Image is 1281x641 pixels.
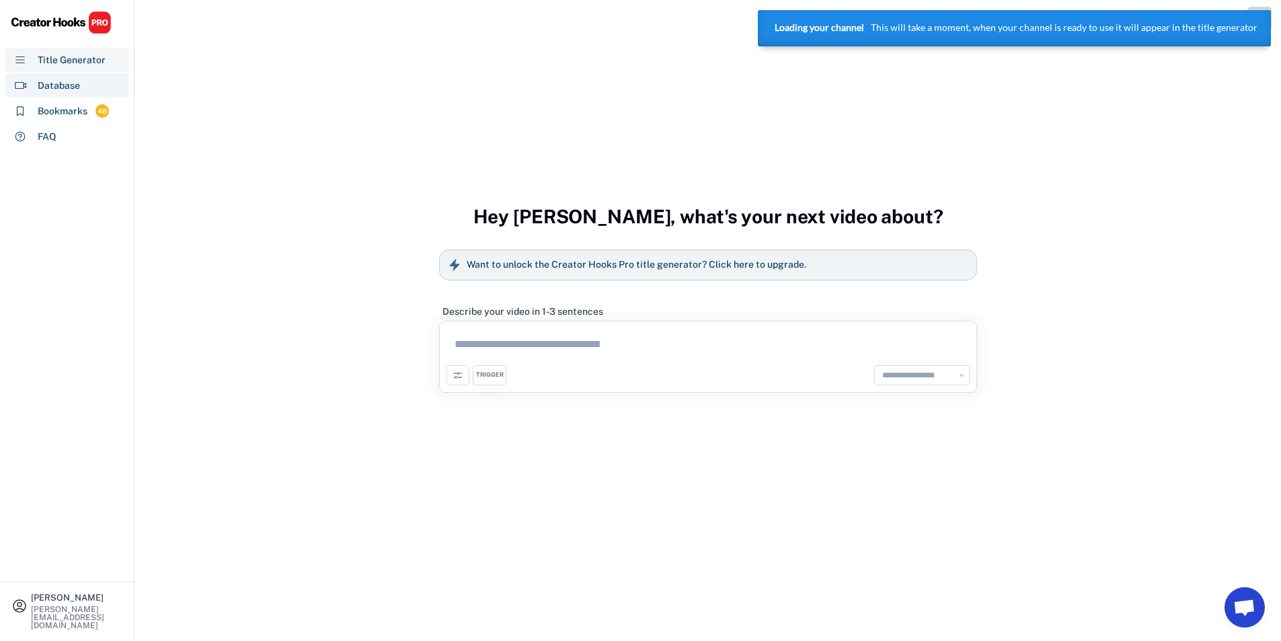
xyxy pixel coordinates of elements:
[95,106,109,117] div: 48
[38,79,80,93] div: Database
[775,22,864,33] strong: Loading your channel
[476,371,504,379] div: TRIGGER
[1225,587,1265,628] a: Open chat
[467,259,806,271] h6: Want to unlock the Creator Hooks Pro title generator? Click here to upgrade.
[31,605,122,630] div: [PERSON_NAME][EMAIL_ADDRESS][DOMAIN_NAME]
[11,11,112,34] img: CHPRO%20Logo.svg
[871,22,1257,33] p: This will take a moment, when your channel is ready to use it will appear in the title generator
[473,191,943,242] h3: Hey [PERSON_NAME], what's your next video about?
[38,53,106,67] div: Title Generator
[38,104,87,118] div: Bookmarks
[442,305,603,317] div: Describe your video in 1-3 sentences
[31,593,122,602] div: [PERSON_NAME]
[38,130,56,144] div: FAQ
